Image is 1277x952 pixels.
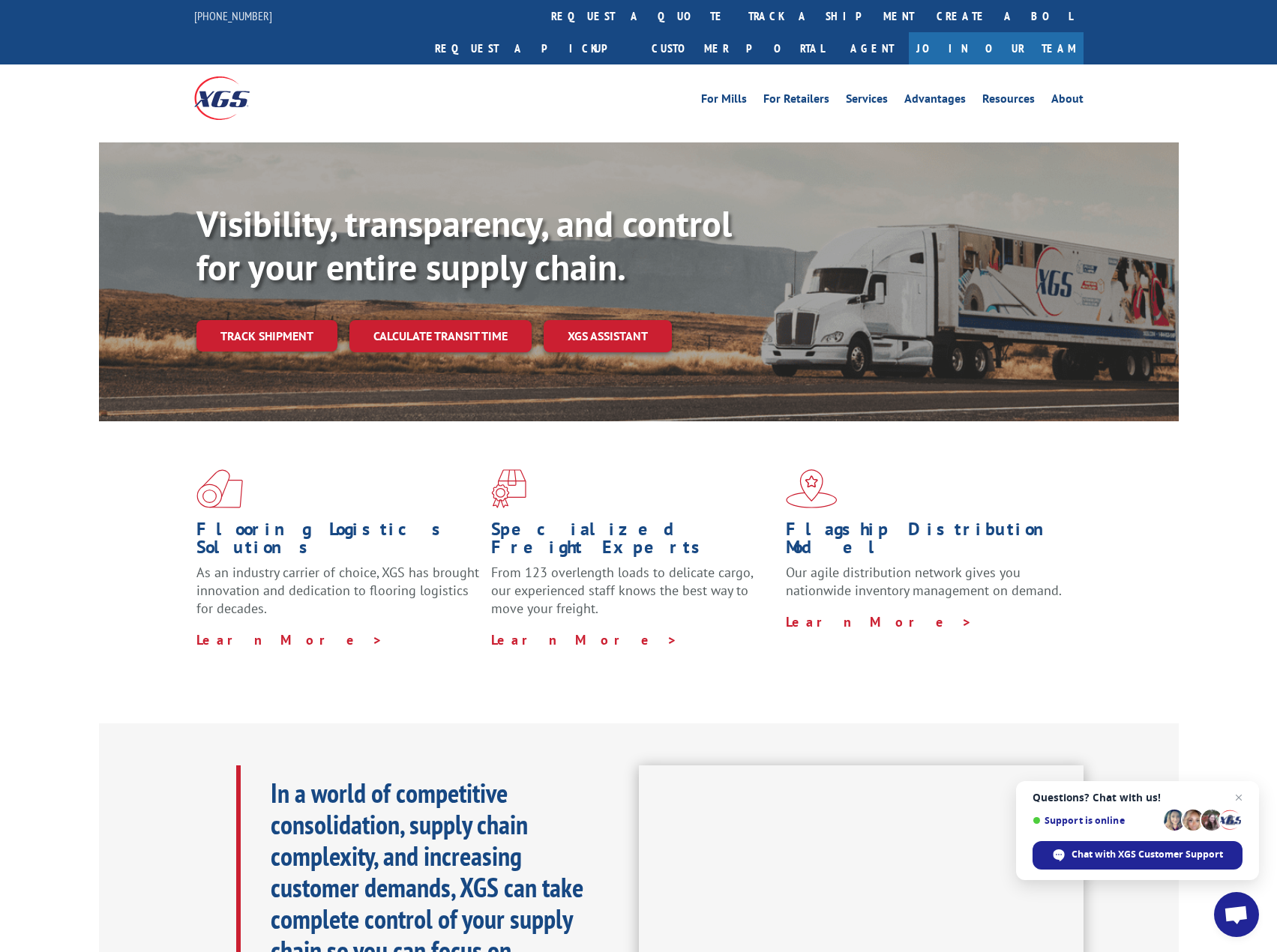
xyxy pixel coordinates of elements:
a: Resources [982,93,1035,109]
span: Support is online [1033,815,1159,826]
a: Agent [835,32,909,64]
a: Open chat [1214,892,1259,937]
a: Learn More > [491,631,678,648]
img: xgs-icon-focused-on-flooring-red [491,469,526,508]
a: XGS ASSISTANT [544,320,672,352]
h1: Specialized Freight Experts [491,520,775,564]
a: Request a pickup [424,32,640,64]
a: Advantages [904,93,966,109]
a: Learn More > [786,613,973,630]
img: xgs-icon-flagship-distribution-model-red [786,469,838,508]
a: Customer Portal [640,32,835,64]
a: Learn More > [196,631,383,648]
h1: Flooring Logistics Solutions [196,520,480,564]
a: Track shipment [196,320,337,352]
a: About [1051,93,1084,109]
span: Our agile distribution network gives you nationwide inventory management on demand. [786,564,1062,599]
span: As an industry carrier of choice, XGS has brought innovation and dedication to flooring logistics... [196,564,479,617]
img: xgs-icon-total-supply-chain-intelligence-red [196,469,243,508]
span: Questions? Chat with us! [1033,792,1243,804]
span: Chat with XGS Customer Support [1072,848,1223,861]
h1: Flagship Distribution Model [786,520,1069,564]
a: Join Our Team [909,32,1084,64]
a: Services [846,93,888,109]
a: [PHONE_NUMBER] [194,8,272,23]
a: For Mills [701,93,747,109]
p: From 123 overlength loads to delicate cargo, our experienced staff knows the best way to move you... [491,564,775,630]
span: Chat with XGS Customer Support [1033,841,1243,870]
a: Calculate transit time [349,320,532,352]
a: For Retailers [763,93,829,109]
b: Visibility, transparency, and control for your entire supply chain. [196,200,732,290]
